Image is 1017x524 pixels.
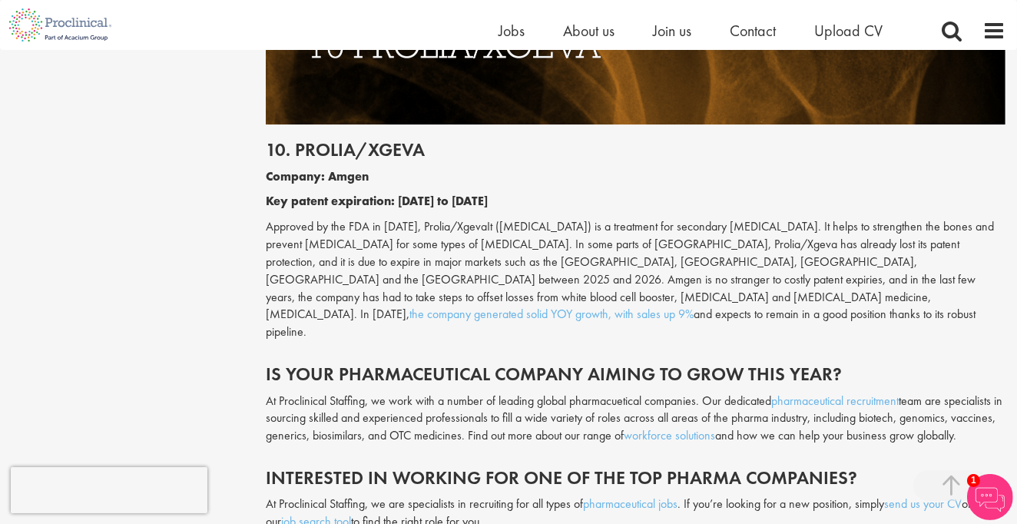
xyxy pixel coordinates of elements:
b: Company: Amgen [266,168,369,184]
iframe: reCAPTCHA [11,467,207,513]
p: Approved by the FDA in [DATE], Prolia/XgevaIt ([MEDICAL_DATA]) is a treatment for secondary [MEDI... [266,218,1005,341]
img: Chatbot [967,474,1013,520]
a: About us [563,21,615,41]
h2: IS YOUR PHARMACEUTICAL COMPANY AIMING TO GROW THIS YEAR? [266,364,1005,384]
h2: 10. Prolia/Xgeva [266,140,1005,160]
b: Key patent expiration: [DATE] to [DATE] [266,193,488,209]
h2: INTERESTED IN WORKING FOR ONE OF THE TOP PHARMA COMPANIES? [266,468,1005,488]
a: pharmaceutical jobs [583,496,677,512]
span: 1 [967,474,980,487]
p: At Proclinical Staffing, we work with a number of leading global pharmacuetical companies. Our de... [266,393,1005,446]
a: Upload CV [814,21,883,41]
a: send us your CV [884,496,962,512]
a: Jobs [499,21,525,41]
a: the company generated solid YOY growth, with sales up 9% [409,306,694,322]
a: Join us [653,21,691,41]
a: Contact [730,21,776,41]
a: workforce solutions [624,427,715,443]
a: pharmaceutical recruitment [771,393,899,409]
